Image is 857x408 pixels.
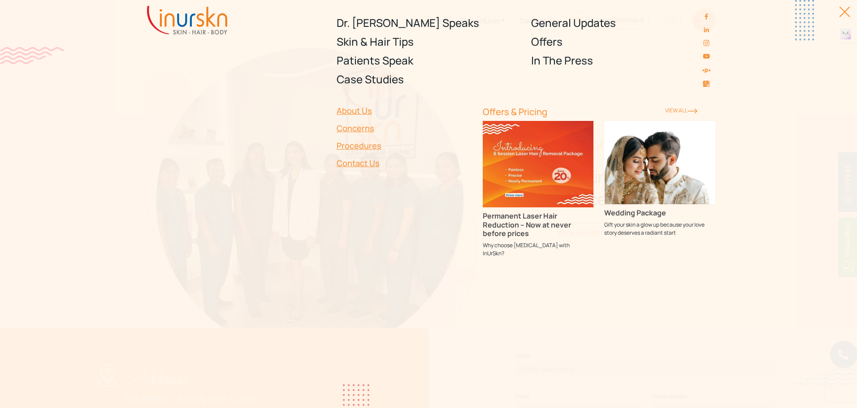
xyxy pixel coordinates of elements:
[337,13,521,32] a: Dr. [PERSON_NAME] Speaks
[702,66,710,74] img: sejal-saheta-dermatologist
[703,26,710,33] img: linkedin
[483,241,594,258] p: Why choose [MEDICAL_DATA] with InUrSkn?
[665,107,697,114] a: View ALl
[337,51,521,70] a: Patients Speak
[483,107,654,117] h6: Offers & Pricing
[337,155,472,172] a: Contact Us
[337,70,521,89] a: Case Studies
[688,108,697,114] img: orange-rightarrow
[531,32,715,51] a: Offers
[604,221,715,237] p: Gift your skin a glow up because your love story deserves a radiant start
[531,13,715,32] a: General Updates
[483,121,594,207] img: Permanent Laser Hair Reduction – Now at never before prices
[337,137,472,155] a: Procedures
[604,209,715,217] h3: Wedding Package
[703,39,710,47] img: instagram
[337,32,521,51] a: Skin & Hair Tips
[531,51,715,70] a: In The Press
[337,120,472,137] a: Concerns
[703,13,710,20] img: facebook
[703,81,710,87] img: Skin-and-Hair-Clinic
[604,121,715,204] img: Wedding Package
[147,6,227,34] img: inurskn-logo
[337,102,472,120] a: About Us
[703,53,710,60] img: youtube
[483,212,594,238] h3: Permanent Laser Hair Reduction – Now at never before prices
